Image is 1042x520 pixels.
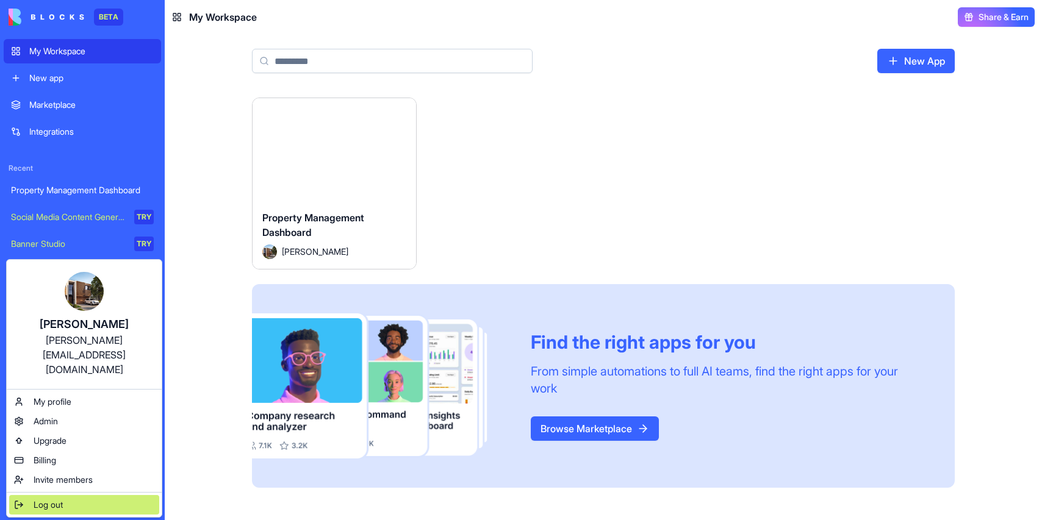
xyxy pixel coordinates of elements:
[34,499,63,511] span: Log out
[34,415,58,427] span: Admin
[9,470,159,490] a: Invite members
[34,396,71,408] span: My profile
[11,184,154,196] div: Property Management Dashboard
[9,392,159,411] a: My profile
[34,474,93,486] span: Invite members
[134,237,154,251] div: TRY
[11,238,126,250] div: Banner Studio
[134,210,154,224] div: TRY
[34,435,66,447] span: Upgrade
[9,431,159,451] a: Upgrade
[19,316,149,333] div: [PERSON_NAME]
[4,163,161,173] span: Recent
[11,211,126,223] div: Social Media Content Generator
[65,272,104,311] img: ACg8ocI3iN2EvMXak_SCsLvJfSWb2MdaMp1gkP1m4Fni7Et9EyLMhJlZ=s96-c
[9,411,159,431] a: Admin
[34,454,56,466] span: Billing
[9,451,159,470] a: Billing
[9,262,159,386] a: [PERSON_NAME][PERSON_NAME][EMAIL_ADDRESS][DOMAIN_NAME]
[19,333,149,377] div: [PERSON_NAME][EMAIL_ADDRESS][DOMAIN_NAME]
